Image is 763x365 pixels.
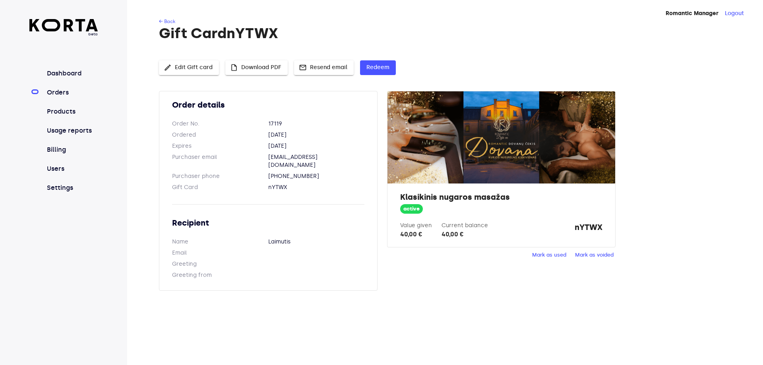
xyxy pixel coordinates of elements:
a: Products [45,107,98,116]
span: Edit Gift card [165,63,213,73]
div: 40,00 € [400,230,432,239]
dt: Greeting from [172,271,268,279]
dd: 17119 [268,120,364,128]
dt: Order No. [172,120,268,128]
img: Korta [29,19,98,31]
a: Users [45,164,98,174]
label: Value given [400,222,432,229]
div: 40,00 € [442,230,488,239]
dd: Laimutis [268,238,364,246]
label: Current balance [442,222,488,229]
button: Mark as voided [573,249,616,261]
dd: [DATE] [268,131,364,139]
dd: [EMAIL_ADDRESS][DOMAIN_NAME] [268,153,364,169]
button: Redeem [360,60,396,75]
button: Download PDF [225,60,288,75]
span: insert_drive_file [230,64,238,71]
h2: Recipient [172,217,364,228]
a: Edit Gift card [159,63,219,70]
button: Resend email [294,60,354,75]
dd: nYTWX [268,183,364,191]
a: ← Back [159,19,175,24]
h2: Klasikinis nugaros masažas [400,191,602,203]
h1: Gift Card nYTWX [159,25,730,41]
button: Edit Gift card [159,60,219,75]
span: Download PDF [232,63,281,73]
span: Mark as used [532,251,566,260]
span: mail [299,64,307,71]
dt: Purchaser phone [172,172,268,180]
dt: Name [172,238,268,246]
h2: Order details [172,99,364,110]
dt: Purchaser email [172,153,268,169]
strong: nYTWX [575,222,602,239]
span: active [400,205,423,213]
dt: Ordered [172,131,268,139]
dt: Gift Card [172,183,268,191]
dd: [DATE] [268,142,364,150]
span: edit [164,64,172,71]
dt: Expires [172,142,268,150]
a: beta [29,19,98,37]
button: Logout [725,10,744,17]
span: Redeem [366,63,389,73]
dt: Greeting [172,260,268,268]
span: beta [29,31,98,37]
a: Dashboard [45,69,98,78]
span: Mark as voided [575,251,614,260]
a: Usage reports [45,126,98,135]
a: Settings [45,183,98,193]
dd: [PHONE_NUMBER] [268,172,364,180]
dt: Email [172,249,268,257]
a: Orders [45,88,98,97]
a: Billing [45,145,98,154]
span: Resend email [300,63,347,73]
button: Mark as used [530,249,568,261]
strong: Romantic Manager [666,10,718,17]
